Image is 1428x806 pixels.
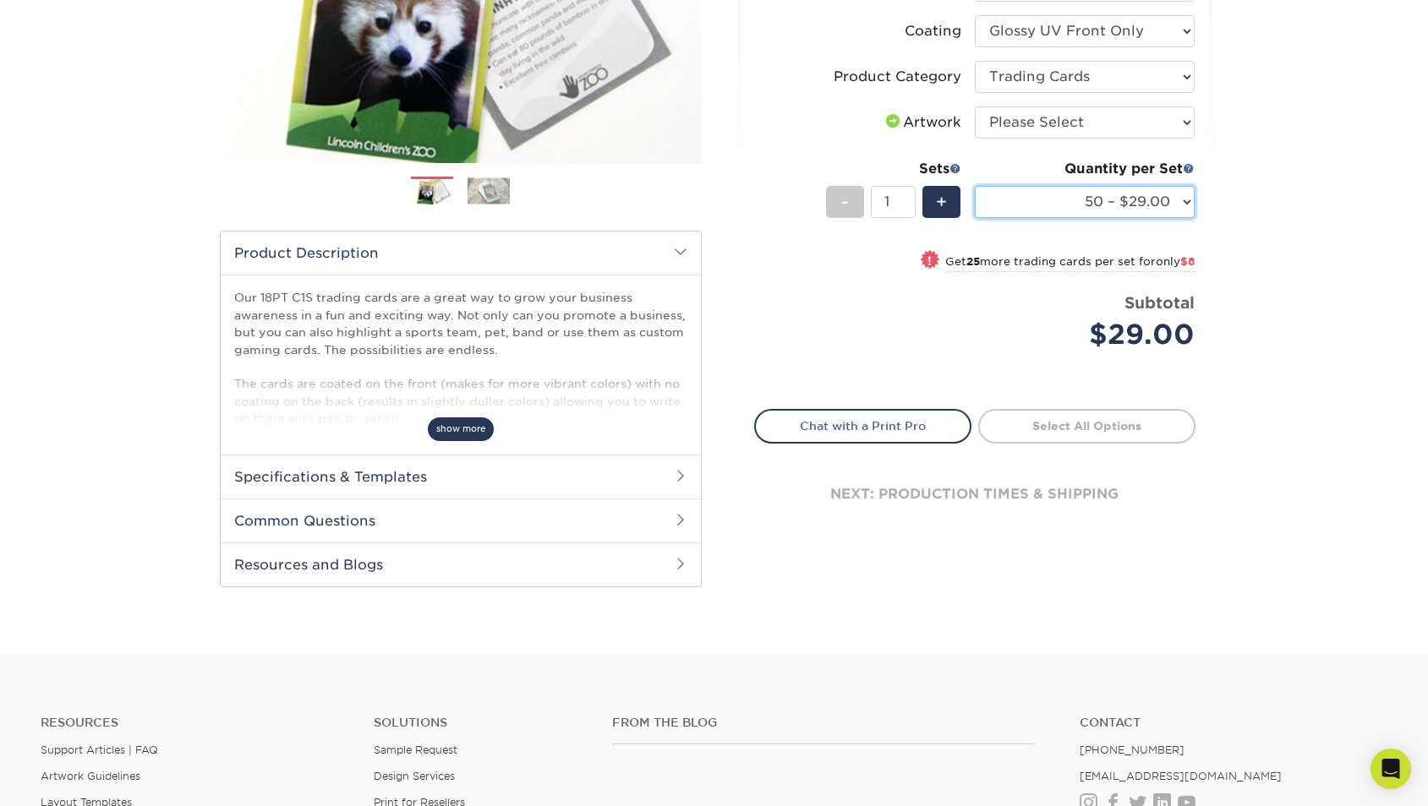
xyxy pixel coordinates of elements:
[1180,255,1195,268] span: $8
[234,289,687,427] p: Our 18PT C1S trading cards are a great way to grow your business awareness in a fun and exciting ...
[834,67,961,87] div: Product Category
[221,542,701,586] h2: Resources and Blogs
[945,255,1195,272] small: Get more trading cards per set for
[221,455,701,498] h2: Specifications & Templates
[1371,749,1411,789] div: Open Intercom Messenger
[754,444,1195,545] div: next: production times & shipping
[1124,293,1195,312] strong: Subtotal
[883,112,961,133] div: Artwork
[905,21,961,41] div: Coating
[754,409,971,443] a: Chat with a Print Pro
[221,231,701,275] h2: Product Description
[374,716,587,730] h4: Solutions
[826,159,961,179] div: Sets
[468,177,510,204] img: Trading Cards 02
[411,177,453,207] img: Trading Cards 01
[936,189,947,215] span: +
[927,252,932,270] span: !
[841,189,849,215] span: -
[966,255,980,268] strong: 25
[41,716,348,730] h4: Resources
[1080,743,1185,756] a: [PHONE_NUMBER]
[612,716,1033,730] h4: From the Blog
[374,770,455,782] a: Design Services
[1080,716,1387,730] a: Contact
[1156,255,1195,268] span: only
[1080,770,1282,782] a: [EMAIL_ADDRESS][DOMAIN_NAME]
[428,417,494,440] span: show more
[41,743,158,756] a: Support Articles | FAQ
[374,743,457,756] a: Sample Request
[975,159,1195,179] div: Quantity per Set
[988,314,1195,355] div: $29.00
[221,498,701,542] h2: Common Questions
[978,409,1195,443] a: Select All Options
